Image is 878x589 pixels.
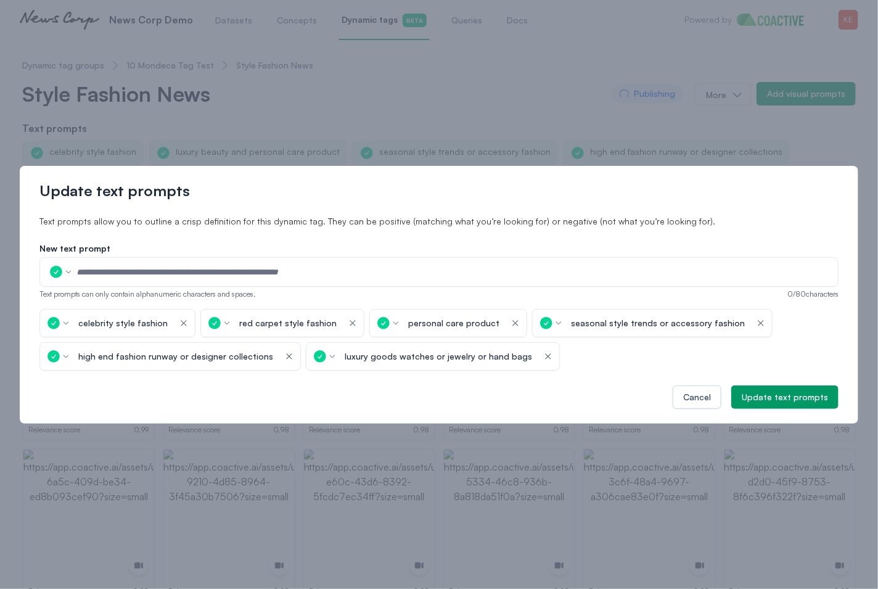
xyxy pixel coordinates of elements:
div: seasonal style trends or accessory fashion [571,317,745,329]
button: celebrity style fashion [75,315,171,332]
button: red carpet style fashion [236,315,340,332]
span: Text prompts can only contain alphanumeric characters and spaces. [39,289,256,299]
div: Update text prompts [742,391,828,403]
p: Text prompts allow you to outline a crisp definition for this dynamic tag. They can be positive (... [39,215,839,228]
label: New text prompt [39,242,839,255]
span: 0 / 80 characters [787,289,839,299]
button: seasonal style trends or accessory fashion [567,315,749,332]
div: celebrity style fashion [78,317,168,329]
div: red carpet style fashion [239,317,337,329]
button: luxury goods watches or jewelry or hand bags [341,348,536,365]
div: luxury goods watches or jewelry or hand bags [345,350,532,363]
div: personal care product [408,317,499,329]
div: Cancel [683,391,711,403]
div: high end fashion runway or designer collections [78,350,273,363]
button: Update text prompts [731,385,839,409]
button: Cancel [673,385,721,409]
button: personal care product [404,315,503,332]
button: high end fashion runway or designer collections [75,348,277,365]
h2: Update text prompts [39,181,839,200]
